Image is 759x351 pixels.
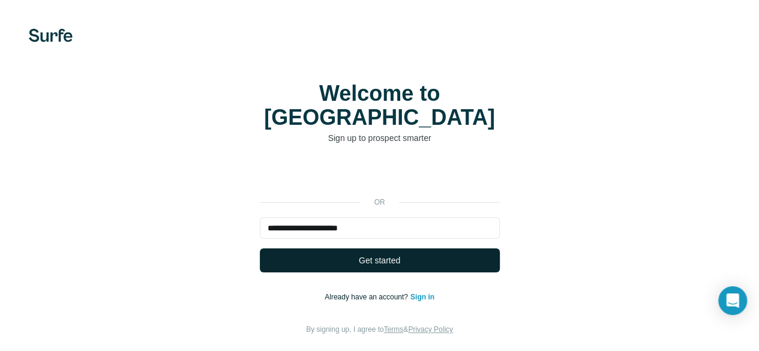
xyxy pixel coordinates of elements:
[384,325,404,334] a: Terms
[359,254,400,266] span: Get started
[410,293,434,301] a: Sign in
[260,132,500,144] p: Sign up to prospect smarter
[361,197,399,208] p: or
[306,325,453,334] span: By signing up, I agree to &
[718,286,747,315] div: Open Intercom Messenger
[260,82,500,130] h1: Welcome to [GEOGRAPHIC_DATA]
[254,162,506,188] iframe: Sign in with Google Button
[408,325,453,334] a: Privacy Policy
[260,248,500,272] button: Get started
[325,293,410,301] span: Already have an account?
[29,29,73,42] img: Surfe's logo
